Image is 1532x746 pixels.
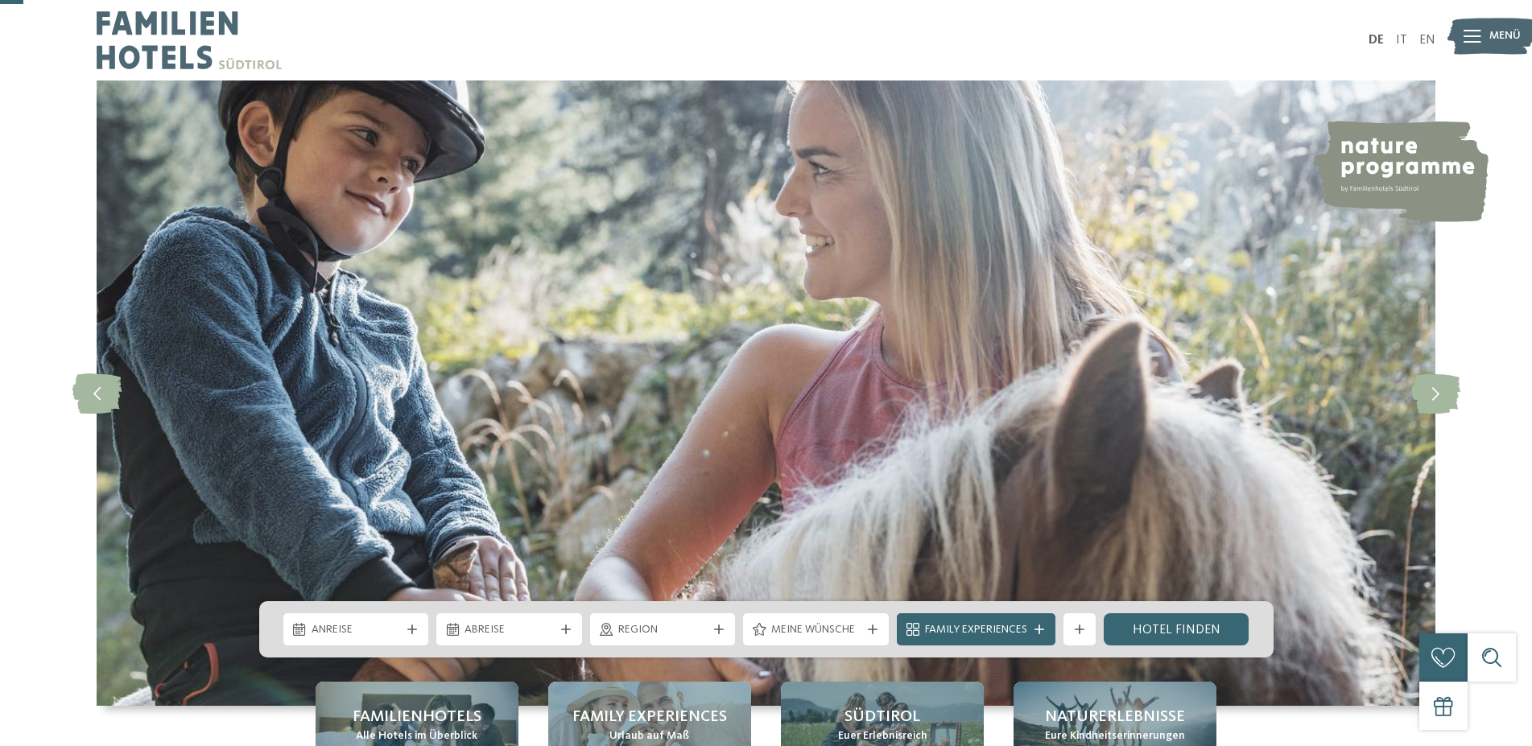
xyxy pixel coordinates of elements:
img: Familienhotels Südtirol: The happy family places [97,80,1435,706]
span: Euer Erlebnisreich [838,728,927,744]
a: EN [1419,34,1435,47]
span: Familienhotels [353,706,481,728]
img: nature programme by Familienhotels Südtirol [1311,121,1489,222]
span: Anreise [312,622,401,638]
a: DE [1369,34,1384,47]
span: Südtirol [844,706,920,728]
span: Family Experiences [572,706,727,728]
span: Menü [1489,28,1521,44]
span: Abreise [465,622,554,638]
span: Region [618,622,708,638]
span: Eure Kindheitserinnerungen [1045,728,1185,744]
a: IT [1396,34,1407,47]
span: Family Experiences [925,622,1027,638]
a: Hotel finden [1104,613,1249,645]
span: Alle Hotels im Überblick [356,728,477,744]
span: Urlaub auf Maß [609,728,689,744]
span: Naturerlebnisse [1045,706,1185,728]
span: Meine Wünsche [771,622,861,638]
